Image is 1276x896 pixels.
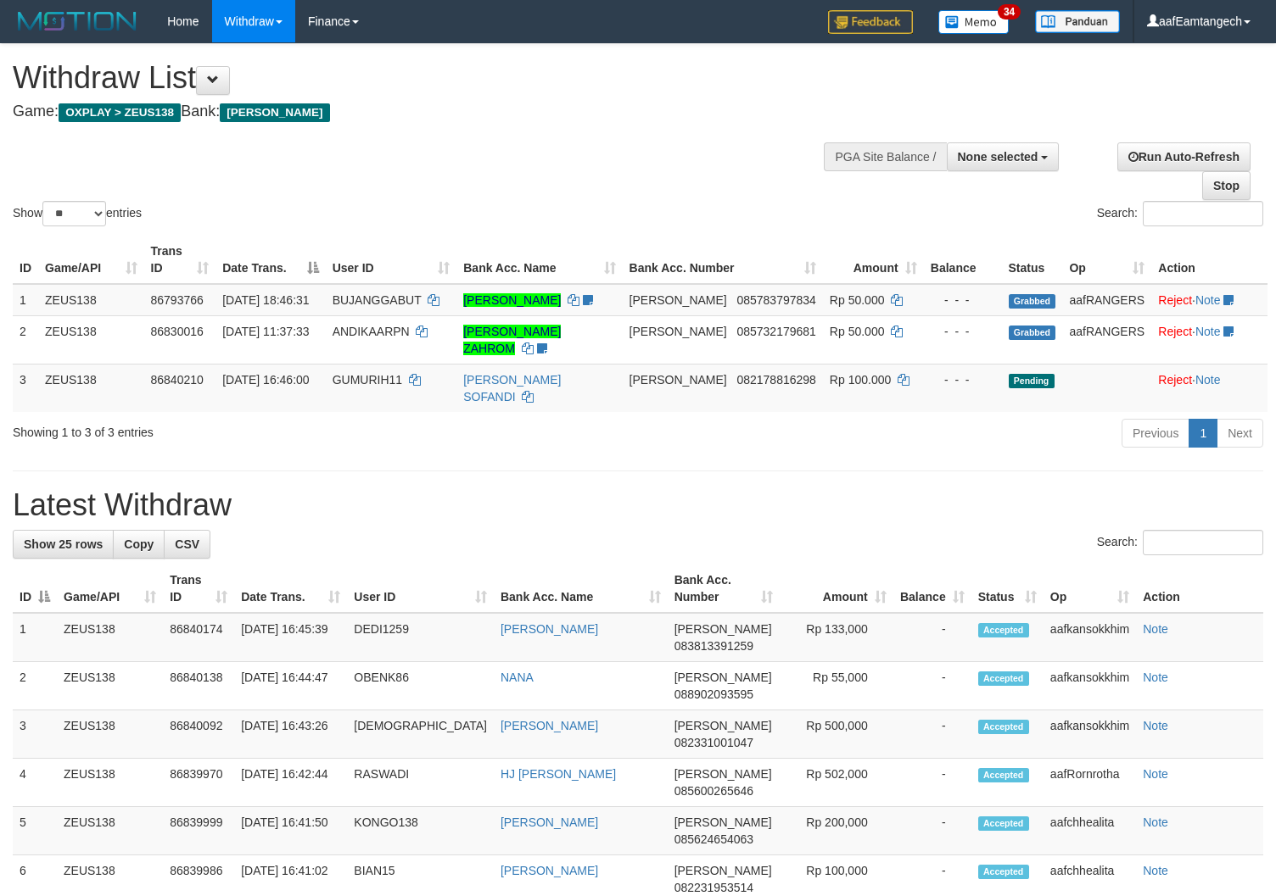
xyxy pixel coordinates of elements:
[780,565,893,613] th: Amount: activate to sort column ascending
[893,710,971,759] td: -
[674,767,772,781] span: [PERSON_NAME]
[347,710,494,759] td: [DEMOGRAPHIC_DATA]
[630,373,727,387] span: [PERSON_NAME]
[347,565,494,613] th: User ID: activate to sort column ascending
[1195,373,1221,387] a: Note
[124,537,154,551] span: Copy
[501,864,598,877] a: [PERSON_NAME]
[347,807,494,855] td: KONGO138
[1002,236,1063,284] th: Status
[830,293,885,307] span: Rp 50.000
[1158,293,1192,307] a: Reject
[780,613,893,662] td: Rp 133,000
[1158,373,1192,387] a: Reject
[958,150,1038,164] span: None selected
[674,864,772,877] span: [PERSON_NAME]
[57,613,163,662] td: ZEUS138
[1151,284,1268,316] td: ·
[13,662,57,710] td: 2
[38,364,144,412] td: ZEUS138
[1044,613,1136,662] td: aafkansokkhim
[333,293,422,307] span: BUJANGGABUT
[113,530,165,559] a: Copy
[151,373,204,387] span: 86840210
[463,293,561,307] a: [PERSON_NAME]
[347,759,494,807] td: RASWADI
[971,565,1044,613] th: Status: activate to sort column ascending
[830,325,885,338] span: Rp 50.000
[13,488,1263,522] h1: Latest Withdraw
[163,807,234,855] td: 86839999
[163,759,234,807] td: 86839970
[1217,419,1263,448] a: Next
[978,623,1029,637] span: Accepted
[1195,325,1221,338] a: Note
[1151,236,1268,284] th: Action
[501,622,598,636] a: [PERSON_NAME]
[736,293,815,307] span: Copy 085783797834 to clipboard
[978,865,1029,879] span: Accepted
[494,565,668,613] th: Bank Acc. Name: activate to sort column ascending
[893,807,971,855] td: -
[893,565,971,613] th: Balance: activate to sort column ascending
[1097,530,1263,555] label: Search:
[175,537,199,551] span: CSV
[463,373,561,403] a: [PERSON_NAME] SOFANDI
[830,373,891,387] span: Rp 100.000
[978,768,1029,782] span: Accepted
[674,784,753,798] span: Copy 085600265646 to clipboard
[234,710,347,759] td: [DATE] 16:43:26
[347,613,494,662] td: DEDI1259
[1062,315,1151,364] td: aafRANGERS
[57,710,163,759] td: ZEUS138
[1044,710,1136,759] td: aafkansokkhim
[736,373,815,387] span: Copy 082178816298 to clipboard
[163,710,234,759] td: 86840092
[234,759,347,807] td: [DATE] 16:42:44
[674,622,772,636] span: [PERSON_NAME]
[1062,284,1151,316] td: aafRANGERS
[13,61,834,95] h1: Withdraw List
[924,236,1002,284] th: Balance
[1143,622,1168,636] a: Note
[13,530,114,559] a: Show 25 rows
[13,236,38,284] th: ID
[623,236,823,284] th: Bank Acc. Number: activate to sort column ascending
[13,613,57,662] td: 1
[13,103,834,120] h4: Game: Bank:
[978,720,1029,734] span: Accepted
[163,613,234,662] td: 86840174
[57,662,163,710] td: ZEUS138
[931,323,995,340] div: - - -
[998,4,1021,19] span: 34
[630,325,727,338] span: [PERSON_NAME]
[736,325,815,338] span: Copy 085732179681 to clipboard
[1044,662,1136,710] td: aafkansokkhim
[1143,719,1168,732] a: Note
[938,10,1010,34] img: Button%20Memo.svg
[1143,530,1263,555] input: Search:
[13,284,38,316] td: 1
[931,292,995,309] div: - - -
[674,881,753,894] span: Copy 082231953514 to clipboard
[215,236,326,284] th: Date Trans.: activate to sort column descending
[234,613,347,662] td: [DATE] 16:45:39
[13,565,57,613] th: ID: activate to sort column descending
[630,293,727,307] span: [PERSON_NAME]
[222,325,309,338] span: [DATE] 11:37:33
[893,613,971,662] td: -
[13,759,57,807] td: 4
[333,325,410,338] span: ANDIKAARPN
[780,759,893,807] td: Rp 502,000
[1195,293,1221,307] a: Note
[13,8,142,34] img: MOTION_logo.png
[163,662,234,710] td: 86840138
[1143,671,1168,684] a: Note
[326,236,457,284] th: User ID: activate to sort column ascending
[674,832,753,846] span: Copy 085624654063 to clipboard
[1044,759,1136,807] td: aafRornrotha
[13,710,57,759] td: 3
[13,364,38,412] td: 3
[501,719,598,732] a: [PERSON_NAME]
[1009,374,1055,388] span: Pending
